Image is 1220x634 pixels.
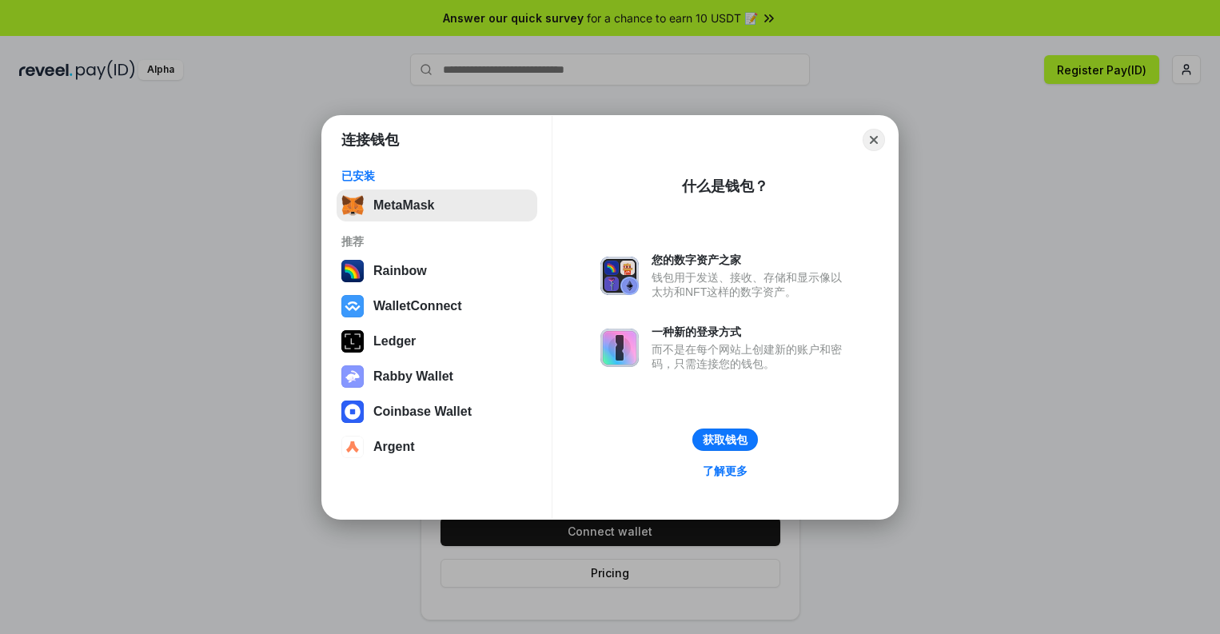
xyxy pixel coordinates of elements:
img: svg+xml,%3Csvg%20xmlns%3D%22http%3A%2F%2Fwww.w3.org%2F2000%2Fsvg%22%20fill%3D%22none%22%20viewBox... [600,257,639,295]
div: 获取钱包 [703,433,748,447]
button: MetaMask [337,189,537,221]
button: Close [863,129,885,151]
button: 获取钱包 [692,429,758,451]
div: 了解更多 [703,464,748,478]
img: svg+xml,%3Csvg%20width%3D%2228%22%20height%3D%2228%22%20viewBox%3D%220%200%2028%2028%22%20fill%3D... [341,436,364,458]
img: svg+xml,%3Csvg%20width%3D%2228%22%20height%3D%2228%22%20viewBox%3D%220%200%2028%2028%22%20fill%3D... [341,401,364,423]
div: 推荐 [341,234,532,249]
h1: 连接钱包 [341,130,399,150]
img: svg+xml,%3Csvg%20width%3D%22120%22%20height%3D%22120%22%20viewBox%3D%220%200%20120%20120%22%20fil... [341,260,364,282]
div: MetaMask [373,198,434,213]
button: Rabby Wallet [337,361,537,393]
div: 您的数字资产之家 [652,253,850,267]
div: 已安装 [341,169,532,183]
img: svg+xml,%3Csvg%20width%3D%2228%22%20height%3D%2228%22%20viewBox%3D%220%200%2028%2028%22%20fill%3D... [341,295,364,317]
div: 一种新的登录方式 [652,325,850,339]
a: 了解更多 [693,461,757,481]
div: Rabby Wallet [373,369,453,384]
button: Coinbase Wallet [337,396,537,428]
button: Rainbow [337,255,537,287]
div: Rainbow [373,264,427,278]
img: svg+xml,%3Csvg%20xmlns%3D%22http%3A%2F%2Fwww.w3.org%2F2000%2Fsvg%22%20fill%3D%22none%22%20viewBox... [341,365,364,388]
div: WalletConnect [373,299,462,313]
img: svg+xml,%3Csvg%20xmlns%3D%22http%3A%2F%2Fwww.w3.org%2F2000%2Fsvg%22%20fill%3D%22none%22%20viewBox... [600,329,639,367]
button: Ledger [337,325,537,357]
button: Argent [337,431,537,463]
div: 钱包用于发送、接收、存储和显示像以太坊和NFT这样的数字资产。 [652,270,850,299]
button: WalletConnect [337,290,537,322]
img: svg+xml,%3Csvg%20xmlns%3D%22http%3A%2F%2Fwww.w3.org%2F2000%2Fsvg%22%20width%3D%2228%22%20height%3... [341,330,364,353]
div: Argent [373,440,415,454]
img: svg+xml,%3Csvg%20fill%3D%22none%22%20height%3D%2233%22%20viewBox%3D%220%200%2035%2033%22%20width%... [341,194,364,217]
div: Coinbase Wallet [373,405,472,419]
div: Ledger [373,334,416,349]
div: 而不是在每个网站上创建新的账户和密码，只需连接您的钱包。 [652,342,850,371]
div: 什么是钱包？ [682,177,768,196]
